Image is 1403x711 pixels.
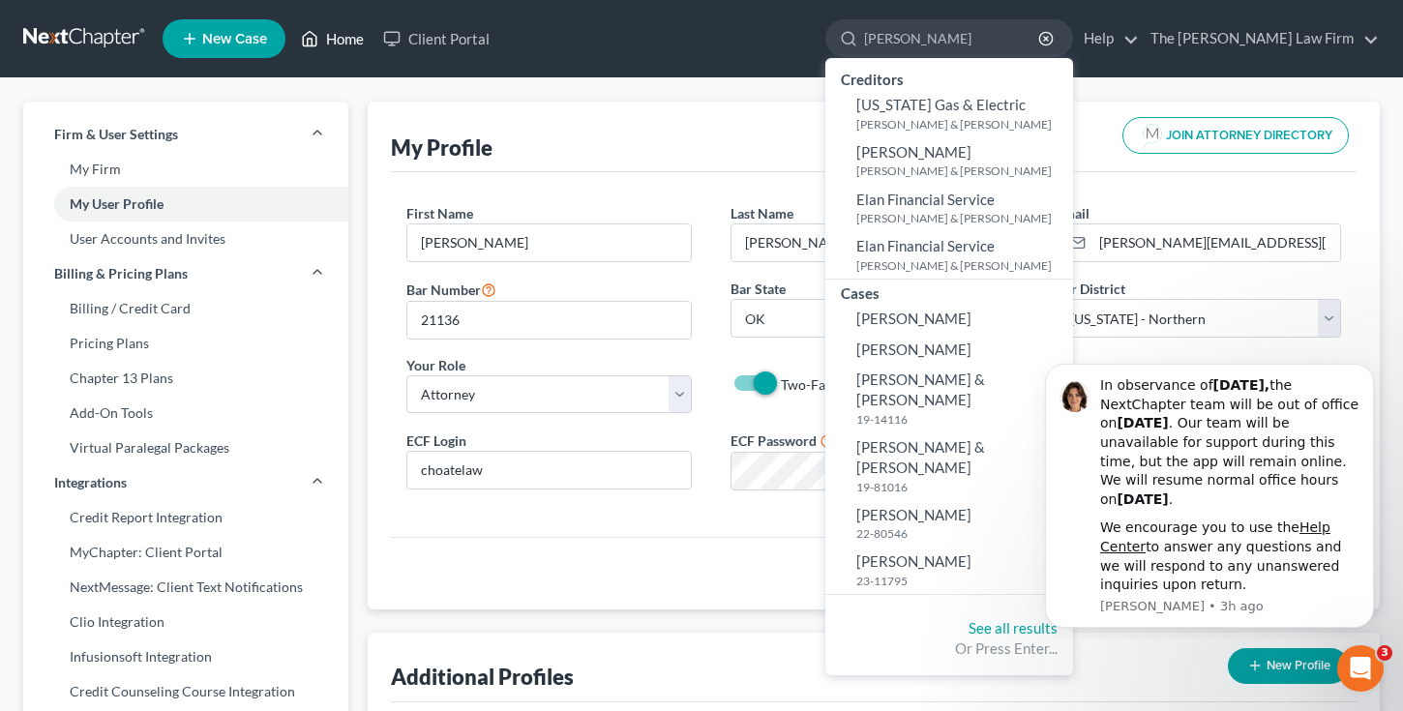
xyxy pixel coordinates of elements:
input: Enter ecf login... [407,452,692,489]
a: Billing / Credit Card [23,291,348,326]
span: Your Role [406,357,465,373]
a: Pricing Plans [23,326,348,361]
iframe: Intercom notifications message [1016,346,1403,639]
a: Credit Counseling Course Integration [23,674,348,709]
input: Enter last name... [731,224,1016,261]
div: Or Press Enter... [841,638,1058,659]
a: [PERSON_NAME]22-80546 [825,500,1073,548]
span: [PERSON_NAME] & [PERSON_NAME] [856,438,985,476]
span: [PERSON_NAME] & [PERSON_NAME] [856,370,985,408]
a: Firm & User Settings [23,117,348,152]
div: Creditors [825,66,1073,90]
a: See all results [969,619,1058,637]
span: [PERSON_NAME] [856,506,971,523]
a: [PERSON_NAME] [825,335,1073,365]
span: Billing & Pricing Plans [54,264,188,283]
span: 3 [1377,645,1392,661]
a: MyChapter: Client Portal [23,535,348,570]
a: Chapter 13 Plans [23,361,348,396]
a: Add-On Tools [23,396,348,430]
a: Billing & Pricing Plans [23,256,348,291]
span: Two-Factor Authentication [781,376,944,393]
span: New Case [202,32,267,46]
small: [PERSON_NAME] & [PERSON_NAME] [856,210,1068,226]
a: [PERSON_NAME] & [PERSON_NAME]19-14116 [825,365,1073,432]
a: Home [291,21,373,56]
small: 22-80546 [856,525,1068,542]
span: Last Name [731,205,793,222]
span: [PERSON_NAME] [856,552,971,570]
label: Bar District [1056,279,1125,299]
span: [PERSON_NAME] [856,310,971,327]
label: Bar State [731,279,786,299]
iframe: Intercom live chat [1337,645,1384,692]
button: JOIN ATTORNEY DIRECTORY [1122,117,1349,154]
small: [PERSON_NAME] & [PERSON_NAME] [856,257,1068,274]
a: Client Portal [373,21,499,56]
span: Integrations [54,473,127,492]
a: Elan Financial Service[PERSON_NAME] & [PERSON_NAME] [825,231,1073,279]
a: Virtual Paralegal Packages [23,430,348,465]
a: [PERSON_NAME] & [PERSON_NAME]19-81016 [825,432,1073,500]
button: New Profile [1228,648,1349,684]
label: Bar Number [406,278,496,301]
small: 19-81016 [856,479,1068,495]
label: ECF Login [406,430,466,451]
span: Elan Financial Service [856,237,995,254]
a: User Accounts and Invites [23,222,348,256]
small: [PERSON_NAME] & [PERSON_NAME] [856,163,1068,179]
span: [PERSON_NAME] [856,143,971,161]
span: Elan Financial Service [856,191,995,208]
a: Help [1074,21,1139,56]
small: 23-11795 [856,573,1068,589]
span: JOIN ATTORNEY DIRECTORY [1166,130,1332,142]
a: Infusionsoft Integration [23,639,348,674]
div: Cases [825,280,1073,304]
div: My Profile [391,133,493,162]
small: [PERSON_NAME] & [PERSON_NAME] [856,116,1068,133]
span: [PERSON_NAME] [856,341,971,358]
a: My Firm [23,152,348,187]
span: First Name [406,205,473,222]
input: Enter email... [1092,224,1341,261]
a: The [PERSON_NAME] Law Firm [1141,21,1379,56]
label: ECF Password [731,430,817,451]
small: 19-14116 [856,411,1068,428]
a: [PERSON_NAME] [825,304,1073,334]
a: NextMessage: Client Text Notifications [23,570,348,605]
span: Firm & User Settings [54,125,178,144]
a: Credit Report Integration [23,500,348,535]
input: Search by name... [864,20,1041,56]
a: [US_STATE] Gas & Electric[PERSON_NAME] & [PERSON_NAME] [825,90,1073,137]
img: modern-attorney-logo-488310dd42d0e56951fffe13e3ed90e038bc441dd813d23dff0c9337a977f38e.png [1139,122,1166,149]
a: Clio Integration [23,605,348,639]
a: [PERSON_NAME][PERSON_NAME] & [PERSON_NAME] [825,137,1073,185]
a: My User Profile [23,187,348,222]
a: [PERSON_NAME]23-11795 [825,547,1073,594]
input: Enter first name... [407,224,692,261]
span: [US_STATE] Gas & Electric [856,96,1026,113]
a: Integrations [23,465,348,500]
a: Elan Financial Service[PERSON_NAME] & [PERSON_NAME] [825,185,1073,232]
div: Additional Profiles [391,663,574,691]
input: # [407,302,692,339]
